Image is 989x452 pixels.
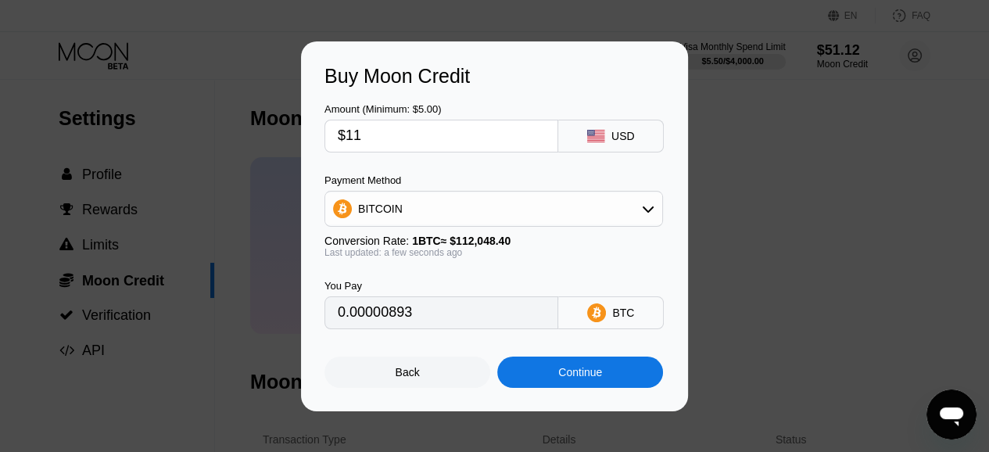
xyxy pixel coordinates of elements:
[611,130,635,142] div: USD
[612,307,634,319] div: BTC
[324,235,663,247] div: Conversion Rate:
[396,366,420,378] div: Back
[325,193,662,224] div: BITCOIN
[558,366,602,378] div: Continue
[497,357,663,388] div: Continue
[412,235,511,247] span: 1 BTC ≈ $112,048.40
[324,247,663,258] div: Last updated: a few seconds ago
[324,357,490,388] div: Back
[338,120,545,152] input: $0.00
[926,389,976,439] iframe: Button to launch messaging window
[324,174,663,186] div: Payment Method
[324,103,558,115] div: Amount (Minimum: $5.00)
[358,203,403,215] div: BITCOIN
[324,280,558,292] div: You Pay
[324,65,665,88] div: Buy Moon Credit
